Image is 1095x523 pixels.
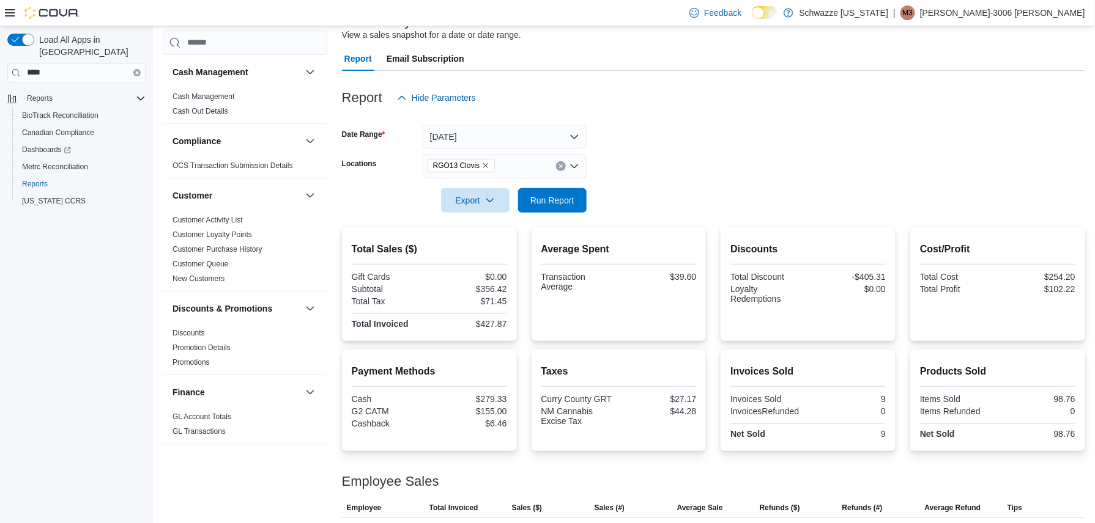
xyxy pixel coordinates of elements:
div: Cash Management [163,89,327,123]
div: 0 [811,406,886,416]
span: Reports [17,177,146,191]
a: Dashboards [12,141,150,158]
span: Metrc Reconciliation [17,159,146,174]
div: 9 [811,394,886,404]
div: Subtotal [352,284,427,294]
div: $279.33 [432,394,507,404]
div: Finance [163,409,327,444]
div: $427.87 [432,319,507,329]
span: Average Refund [925,503,981,513]
div: Cash [352,394,427,404]
button: Export [441,188,510,213]
div: $0.00 [432,272,507,282]
span: Employee [347,503,382,513]
span: OCS Transaction Submission Details [173,161,293,170]
div: $6.46 [432,419,507,428]
h2: Total Sales ($) [352,242,507,257]
a: Cash Out Details [173,107,228,115]
div: Items Refunded [920,406,995,416]
div: Invoices Sold [730,394,806,404]
button: Finance [303,385,317,400]
div: Transaction Average [541,272,617,291]
a: Reports [17,177,53,191]
h3: Finance [173,386,205,398]
div: Compliance [163,158,327,178]
span: Reports [27,93,53,103]
span: Discounts [173,328,205,338]
div: 9 [811,429,886,439]
span: Refunds (#) [842,503,883,513]
a: Promotion Details [173,343,231,352]
div: Total Discount [730,272,806,282]
a: Cash Management [173,92,234,101]
div: $102.22 [1000,284,1075,294]
div: $71.45 [432,296,507,306]
h2: Products Sold [920,364,1075,379]
a: Discounts [173,329,205,337]
span: Cash Management [173,92,234,101]
div: 98.76 [1000,429,1075,439]
img: Cova [24,7,80,19]
a: New Customers [173,274,225,283]
button: Compliance [173,135,300,147]
span: Average Sale [677,503,723,513]
h2: Invoices Sold [730,364,886,379]
h2: Cost/Profit [920,242,1075,257]
span: RGO13 Clovis [428,159,496,172]
h2: Payment Methods [352,364,507,379]
h3: Compliance [173,135,221,147]
span: Dashboards [17,142,146,157]
div: $356.42 [432,284,507,294]
span: Feedback [704,7,741,19]
div: $27.17 [621,394,696,404]
span: Customer Activity List [173,215,243,225]
button: Customer [303,188,317,203]
span: Report [344,46,372,71]
div: Discounts & Promotions [163,326,327,375]
div: 98.76 [1000,394,1075,404]
span: Metrc Reconciliation [22,162,88,172]
span: Load All Apps in [GEOGRAPHIC_DATA] [34,34,146,58]
span: BioTrack Reconciliation [17,108,146,123]
h2: Discounts [730,242,886,257]
span: Customer Loyalty Points [173,230,252,240]
span: Canadian Compliance [22,128,94,137]
button: Metrc Reconciliation [12,158,150,175]
button: Hide Parameters [392,86,481,110]
span: BioTrack Reconciliation [22,111,98,120]
span: GL Transactions [173,426,226,436]
div: -$405.31 [811,272,886,282]
input: Dark Mode [752,6,778,19]
button: Finance [173,386,300,398]
div: $39.60 [621,272,696,282]
div: Total Profit [920,284,995,294]
span: [US_STATE] CCRS [22,196,86,206]
div: $155.00 [432,406,507,416]
a: GL Account Totals [173,412,231,421]
span: Canadian Compliance [17,125,146,140]
span: Sales ($) [512,503,542,513]
a: Feedback [685,1,746,25]
span: Hide Parameters [412,92,476,104]
span: Export [448,188,502,213]
div: Loyalty Redemptions [730,284,806,304]
span: RGO13 Clovis [433,159,480,172]
a: Customer Queue [173,260,228,268]
div: Cashback [352,419,427,428]
div: Marisa-3006 Romero [900,5,915,20]
div: $0.00 [811,284,886,294]
span: Reports [22,179,48,189]
span: Promotions [173,357,210,367]
h2: Taxes [541,364,697,379]
a: [US_STATE] CCRS [17,194,91,208]
strong: Total Invoiced [352,319,409,329]
span: New Customers [173,274,225,283]
div: Customer [163,213,327,291]
div: NM Cannabis Excise Tax [541,406,617,426]
button: Discounts & Promotions [173,302,300,315]
span: Reports [22,91,146,106]
button: Compliance [303,134,317,148]
a: Customer Activity List [173,216,243,224]
h3: Employee Sales [342,474,439,489]
span: Cash Out Details [173,106,228,116]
